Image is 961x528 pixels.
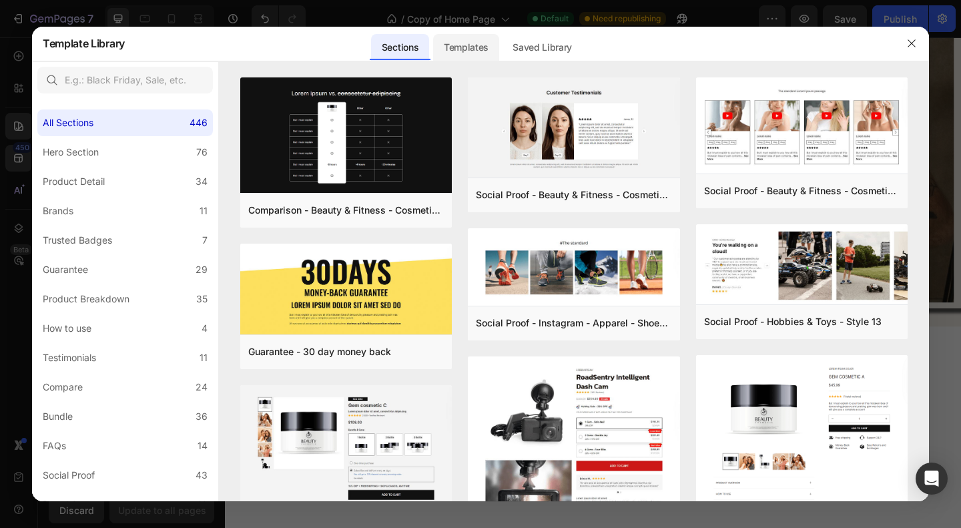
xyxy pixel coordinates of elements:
[704,183,900,199] div: Social Proof - Beauty & Fitness - Cosmetic - Style 8
[916,463,948,495] div: Open Intercom Messenger
[43,232,112,248] div: Trusted Badges
[468,228,679,306] img: sp30.png
[240,244,452,337] img: g30.png
[248,344,391,360] div: Guarantee - 30 day money back
[196,144,208,160] div: 76
[9,89,791,129] p: Balance, Freedom, and Connection
[468,77,679,180] img: sp16.png
[202,232,208,248] div: 7
[502,34,583,61] div: Saved Library
[696,77,908,176] img: sp8.png
[198,438,208,454] div: 14
[196,467,208,483] div: 43
[43,379,83,395] div: Compare
[43,174,105,190] div: Product Detail
[190,115,208,131] div: 446
[9,142,791,174] p: Where Love Grows Every Cuddle
[43,320,91,336] div: How to use
[371,34,429,61] div: Sections
[198,497,208,513] div: 19
[433,34,499,61] div: Templates
[200,350,208,366] div: 11
[196,409,208,425] div: 36
[43,467,95,483] div: Social Proof
[196,174,208,190] div: 34
[196,291,208,307] div: 35
[200,203,208,219] div: 11
[202,320,208,336] div: 4
[476,315,671,331] div: Social Proof - Instagram - Apparel - Shoes - Style 30
[43,26,125,61] h2: Template Library
[8,87,793,130] h2: Rich Text Editor. Editing area: main
[196,379,208,395] div: 24
[704,314,882,330] div: Social Proof - Hobbies & Toys - Style 13
[196,262,208,278] div: 29
[43,144,99,160] div: Hero Section
[240,77,452,196] img: c19.png
[43,291,129,307] div: Product Breakdown
[43,115,93,131] div: All Sections
[476,187,671,203] div: Social Proof - Beauty & Fitness - Cosmetic - Style 16
[43,438,66,454] div: FAQs
[43,262,88,278] div: Guarantee
[248,202,444,218] div: Comparison - Beauty & Fitness - Cosmetic - Ingredients - Style 19
[37,67,213,93] input: E.g.: Black Friday, Sale, etc.
[43,203,73,219] div: Brands
[43,497,95,513] div: Brand Story
[696,224,908,307] img: sp13.png
[43,409,73,425] div: Bundle
[43,350,96,366] div: Testimonials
